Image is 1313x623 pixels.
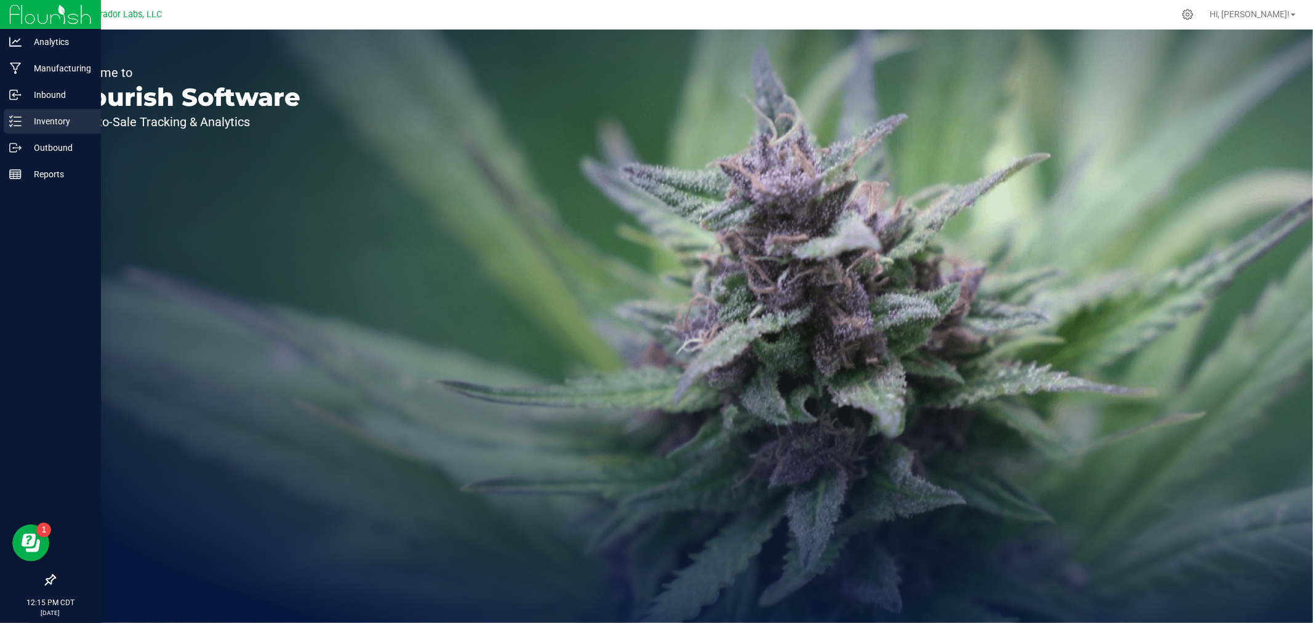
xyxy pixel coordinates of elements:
[9,89,22,101] inline-svg: Inbound
[89,9,162,20] span: Curador Labs, LLC
[9,115,22,127] inline-svg: Inventory
[22,114,95,129] p: Inventory
[6,597,95,608] p: 12:15 PM CDT
[12,525,49,561] iframe: Resource center
[9,36,22,48] inline-svg: Analytics
[9,142,22,154] inline-svg: Outbound
[6,608,95,617] p: [DATE]
[66,116,300,128] p: Seed-to-Sale Tracking & Analytics
[22,34,95,49] p: Analytics
[36,523,51,537] iframe: Resource center unread badge
[22,140,95,155] p: Outbound
[1210,9,1290,19] span: Hi, [PERSON_NAME]!
[22,61,95,76] p: Manufacturing
[22,167,95,182] p: Reports
[1180,9,1195,20] div: Manage settings
[9,62,22,74] inline-svg: Manufacturing
[9,168,22,180] inline-svg: Reports
[66,66,300,79] p: Welcome to
[22,87,95,102] p: Inbound
[66,85,300,110] p: Flourish Software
